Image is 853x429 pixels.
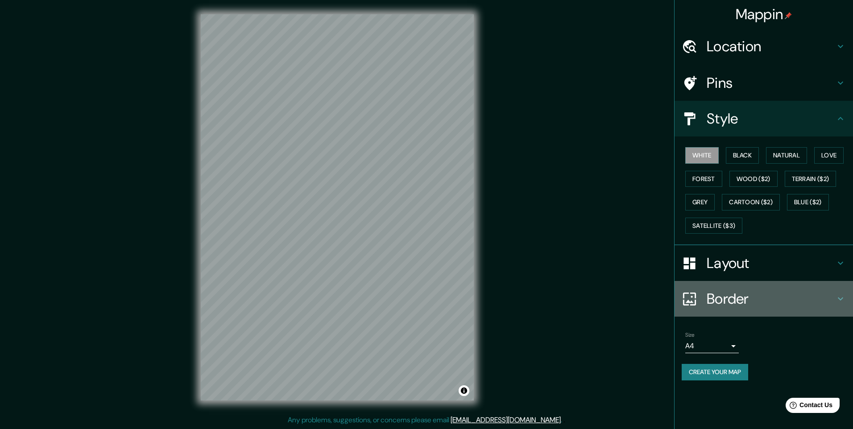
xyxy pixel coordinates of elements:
[675,281,853,317] div: Border
[562,415,563,425] div: .
[675,245,853,281] div: Layout
[685,194,715,210] button: Grey
[729,171,778,187] button: Wood ($2)
[707,37,835,55] h4: Location
[785,171,836,187] button: Terrain ($2)
[774,394,843,419] iframe: Help widget launcher
[685,331,695,339] label: Size
[675,65,853,101] div: Pins
[685,339,739,353] div: A4
[766,147,807,164] button: Natural
[722,194,780,210] button: Cartoon ($2)
[288,415,562,425] p: Any problems, suggestions, or concerns please email .
[814,147,844,164] button: Love
[707,74,835,92] h4: Pins
[201,14,474,400] canvas: Map
[707,290,835,308] h4: Border
[787,194,829,210] button: Blue ($2)
[563,415,565,425] div: .
[685,218,742,234] button: Satellite ($3)
[675,29,853,64] div: Location
[707,254,835,272] h4: Layout
[726,147,759,164] button: Black
[459,385,469,396] button: Toggle attribution
[736,5,792,23] h4: Mappin
[675,101,853,136] div: Style
[451,415,561,425] a: [EMAIL_ADDRESS][DOMAIN_NAME]
[785,12,792,19] img: pin-icon.png
[682,364,748,380] button: Create your map
[685,171,722,187] button: Forest
[707,110,835,128] h4: Style
[685,147,719,164] button: White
